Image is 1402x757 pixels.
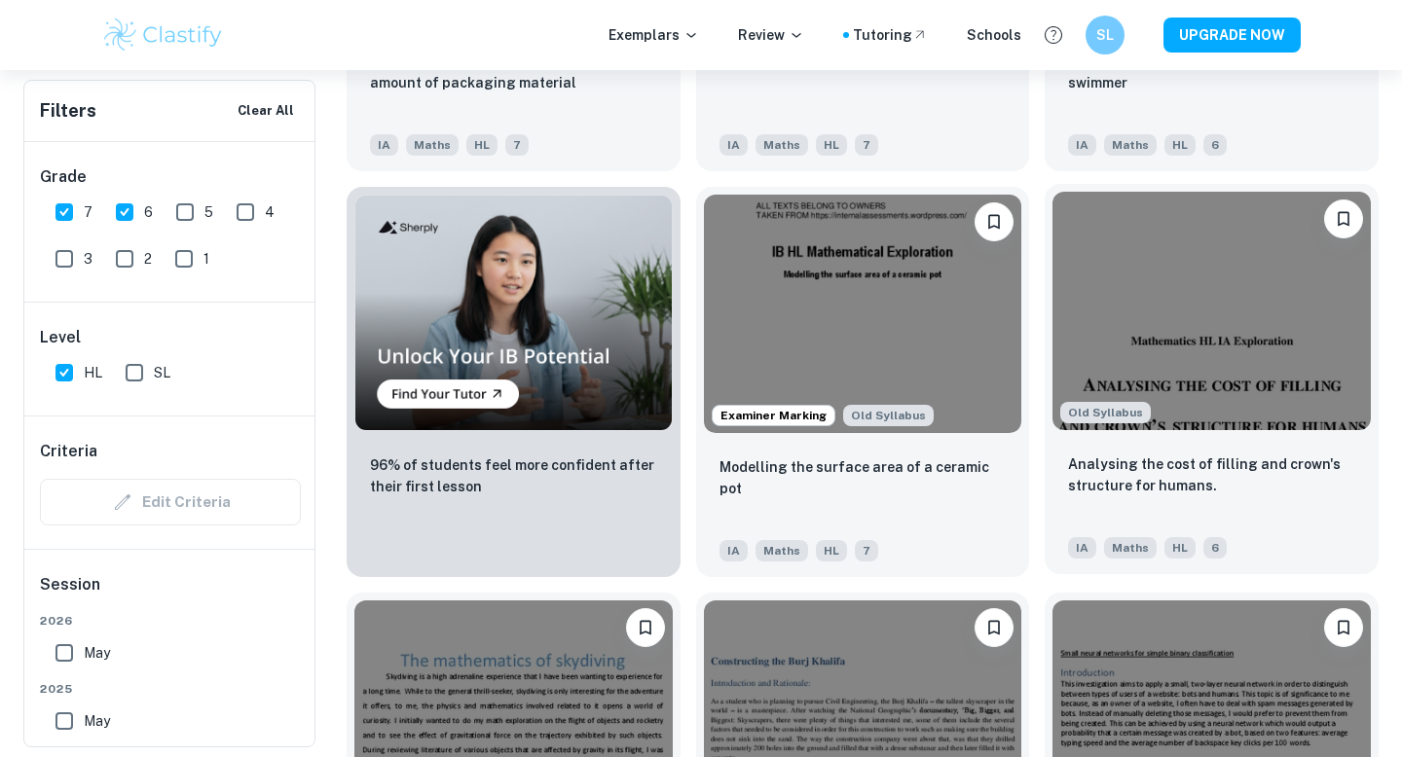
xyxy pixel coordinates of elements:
span: 7 [855,134,878,156]
button: Help and Feedback [1037,18,1070,52]
h6: Criteria [40,440,97,463]
img: Thumbnail [354,195,673,431]
p: Review [738,24,804,46]
button: SL [1086,16,1125,54]
span: 7 [505,134,529,156]
span: HL [816,134,847,156]
p: Employing optimization to minimize amount of packaging material [370,51,657,93]
img: Clastify logo [101,16,225,54]
h6: Grade [40,165,301,189]
span: Maths [1104,537,1157,559]
span: 2026 [40,612,301,630]
span: 4 [265,201,275,223]
span: 1 [203,248,209,270]
div: Although this IA is written for the old math syllabus (last exam in November 2020), the current I... [1060,402,1151,423]
span: 5 [204,201,213,223]
p: 96% of students feel more confident after their first lesson [370,454,657,497]
a: Although this IA is written for the old math syllabus (last exam in November 2020), the current I... [1045,187,1379,577]
span: SL [154,362,170,383]
button: UPGRADE NOW [1163,18,1301,53]
a: Thumbnail96% of students feel more confident after their first lesson [347,187,681,577]
p: Analysing the cost of filling and crown's structure for humans. [1068,453,1355,496]
div: Criteria filters are unavailable when searching by topic [40,479,301,525]
span: HL [1164,537,1196,559]
span: 2 [144,248,152,270]
span: 7 [855,540,878,561]
span: Maths [406,134,459,156]
h6: Session [40,573,301,612]
span: 3 [84,248,92,270]
button: Bookmark [1324,199,1363,238]
span: 6 [144,201,153,223]
span: IA [719,134,748,156]
p: Modeling the curve of a dolphin kick of a swimmer [1068,51,1355,93]
img: Maths IA example thumbnail: Modelling the surface area of a ceramic [704,195,1022,433]
span: 6 [1203,537,1227,559]
span: 6 [1203,134,1227,156]
span: Maths [756,540,808,561]
span: Maths [756,134,808,156]
span: HL [816,540,847,561]
span: IA [1068,134,1096,156]
span: 2025 [40,680,301,698]
img: Maths IA example thumbnail: Analysing the cost of filling and crown' [1052,192,1371,430]
button: Clear All [233,96,299,126]
button: Bookmark [975,202,1014,241]
a: Schools [967,24,1021,46]
button: Bookmark [1324,608,1363,647]
h6: Filters [40,97,96,125]
span: HL [84,362,102,383]
a: Examiner MarkingAlthough this IA is written for the old math syllabus (last exam in November 2020... [696,187,1030,577]
span: Examiner Marking [713,407,834,424]
span: IA [370,134,398,156]
button: Bookmark [626,608,665,647]
span: May [84,710,110,732]
span: IA [719,540,748,561]
div: Although this IA is written for the old math syllabus (last exam in November 2020), the current I... [843,405,934,426]
p: Modelling the surface area of a ceramic pot [719,456,1007,499]
span: HL [466,134,498,156]
span: Old Syllabus [1060,402,1151,423]
span: HL [1164,134,1196,156]
span: May [84,642,110,664]
span: Old Syllabus [843,405,934,426]
p: Exemplars [609,24,699,46]
h6: Level [40,326,301,349]
h6: SL [1094,24,1117,46]
a: Tutoring [853,24,928,46]
span: IA [1068,537,1096,559]
button: Bookmark [975,608,1014,647]
span: Maths [1104,134,1157,156]
span: 7 [84,201,92,223]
